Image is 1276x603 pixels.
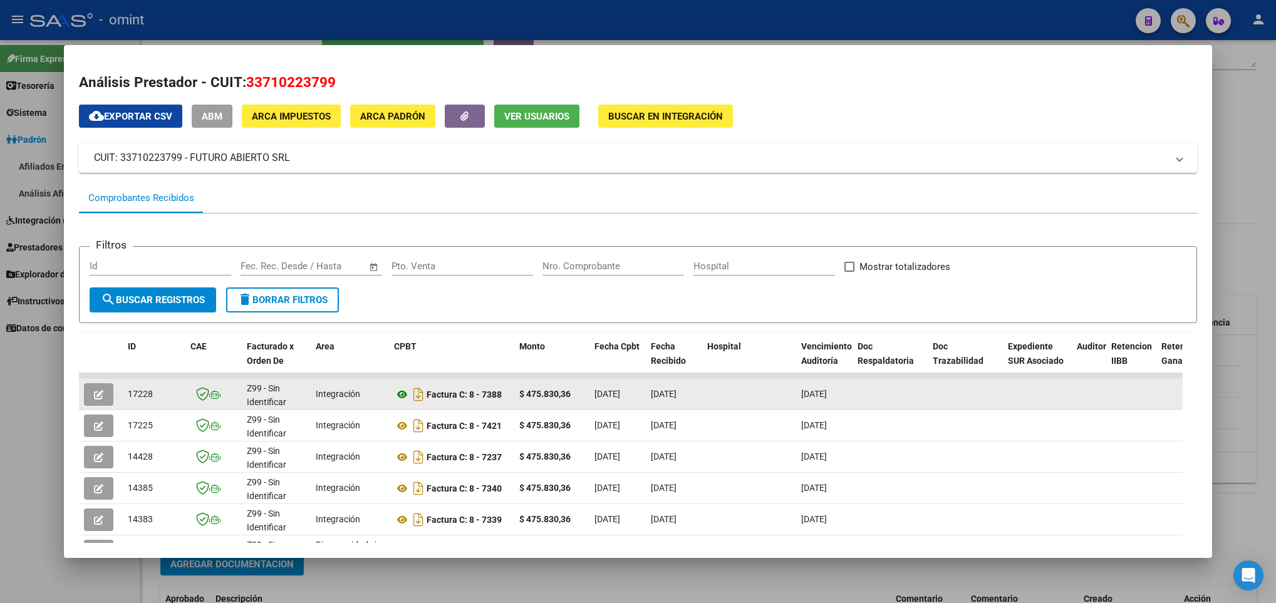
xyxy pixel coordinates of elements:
[247,540,286,564] span: Z99 - Sin Identificar
[192,105,232,128] button: ABM
[89,111,172,122] span: Exportar CSV
[247,415,286,439] span: Z99 - Sin Identificar
[246,74,336,90] span: 33710223799
[410,541,427,561] i: Descargar documento
[519,483,571,493] strong: $ 475.830,36
[247,508,286,533] span: Z99 - Sin Identificar
[247,383,286,408] span: Z99 - Sin Identificar
[128,514,153,524] span: 14383
[410,478,427,498] i: Descargar documento
[594,451,620,461] span: [DATE]
[410,510,427,530] i: Descargar documento
[247,477,286,502] span: Z99 - Sin Identificar
[90,237,133,253] h3: Filtros
[360,111,425,122] span: ARCA Padrón
[594,341,640,351] span: Fecha Cpbt
[185,333,242,388] datatable-header-cell: CAE
[410,447,427,467] i: Descargar documento
[128,341,136,351] span: ID
[589,333,646,388] datatable-header-cell: Fecha Cpbt
[1156,333,1206,388] datatable-header-cell: Retención Ganancias
[519,389,571,399] strong: $ 475.830,36
[316,389,360,399] span: Integración
[928,333,1003,388] datatable-header-cell: Doc Trazabilidad
[801,451,827,461] span: [DATE]
[1161,341,1204,366] span: Retención Ganancias
[494,105,579,128] button: Ver Usuarios
[316,341,335,351] span: Area
[651,420,677,430] span: [DATE]
[427,452,502,462] strong: Factura C: 8 - 7237
[1008,341,1064,366] span: Expediente SUR Asociado
[79,105,182,128] button: Exportar CSV
[1072,333,1106,388] datatable-header-cell: Auditoria
[702,333,796,388] datatable-header-cell: Hospital
[316,514,360,524] span: Integración
[1106,333,1156,388] datatable-header-cell: Retencion IIBB
[247,446,286,470] span: Z99 - Sin Identificar
[598,105,733,128] button: Buscar en Integración
[311,333,389,388] datatable-header-cell: Area
[796,333,853,388] datatable-header-cell: Vencimiento Auditoría
[316,540,381,564] span: Discapacidad sin recupero
[707,341,741,351] span: Hospital
[594,389,620,399] span: [DATE]
[651,451,677,461] span: [DATE]
[504,111,569,122] span: Ver Usuarios
[237,294,328,306] span: Borrar Filtros
[514,333,589,388] datatable-header-cell: Monto
[241,260,281,272] input: Start date
[128,389,153,399] span: 17228
[252,111,331,122] span: ARCA Impuestos
[123,333,185,388] datatable-header-cell: ID
[242,105,341,128] button: ARCA Impuestos
[594,420,620,430] span: [DATE]
[88,191,194,205] div: Comprobantes Recibidos
[801,483,827,493] span: [DATE]
[651,341,686,366] span: Fecha Recibido
[316,483,360,493] span: Integración
[1077,341,1114,351] span: Auditoria
[427,483,502,493] strong: Factura C: 8 - 7340
[858,341,914,366] span: Doc Respaldatoria
[519,341,545,351] span: Monto
[427,389,502,399] strong: Factura C: 8 - 7388
[1111,341,1152,366] span: Retencion IIBB
[128,420,153,430] span: 17225
[594,514,620,524] span: [DATE]
[90,287,216,312] button: Buscar Registros
[128,483,153,493] span: 14385
[202,111,222,122] span: ABM
[101,294,205,306] span: Buscar Registros
[594,483,620,493] span: [DATE]
[651,389,677,399] span: [DATE]
[519,514,571,524] strong: $ 475.830,36
[316,420,360,430] span: Integración
[410,416,427,436] i: Descargar documento
[427,515,502,525] strong: Factura C: 8 - 7339
[651,483,677,493] span: [DATE]
[933,341,983,366] span: Doc Trazabilidad
[427,421,502,431] strong: Factura C: 8 - 7421
[242,333,311,388] datatable-header-cell: Facturado x Orden De
[801,420,827,430] span: [DATE]
[646,333,702,388] datatable-header-cell: Fecha Recibido
[350,105,435,128] button: ARCA Padrón
[853,333,928,388] datatable-header-cell: Doc Respaldatoria
[316,451,360,461] span: Integración
[410,384,427,405] i: Descargar documento
[394,341,417,351] span: CPBT
[190,341,207,351] span: CAE
[293,260,353,272] input: End date
[801,389,827,399] span: [DATE]
[366,260,381,274] button: Open calendar
[519,420,571,430] strong: $ 475.830,36
[1003,333,1072,388] datatable-header-cell: Expediente SUR Asociado
[519,451,571,461] strong: $ 475.830,36
[89,108,104,123] mat-icon: cloud_download
[1233,560,1263,590] div: Open Intercom Messenger
[247,341,294,366] span: Facturado x Orden De
[389,333,514,388] datatable-header-cell: CPBT
[128,451,153,461] span: 14428
[237,292,252,307] mat-icon: delete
